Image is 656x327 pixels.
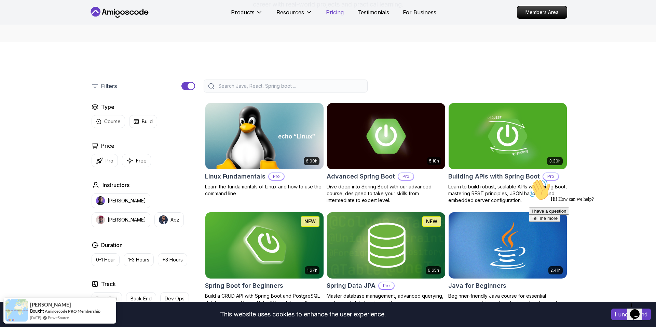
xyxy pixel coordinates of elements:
h2: Price [101,142,114,150]
p: Members Area [517,6,567,18]
img: Advanced Spring Boot card [327,103,445,169]
h2: Linux Fundamentals [205,172,265,181]
p: NEW [304,218,316,225]
p: Dev Ops [165,295,184,302]
p: Course [104,118,121,125]
p: Pro [269,173,284,180]
a: ProveSource [48,315,69,321]
h2: Java for Beginners [448,281,506,290]
a: Advanced Spring Boot card5.18hAdvanced Spring BootProDive deep into Spring Boot with our advanced... [327,103,446,204]
iframe: chat widget [627,300,649,320]
p: 1-3 Hours [128,256,149,263]
button: instructor img[PERSON_NAME] [92,212,150,227]
p: Learn the fundamentals of Linux and how to use the command line [205,183,324,197]
button: Pro [92,154,118,167]
p: Resources [276,8,304,16]
h2: Duration [101,241,123,249]
button: 1-3 Hours [124,253,154,266]
a: Spring Boot for Beginners card1.67hNEWSpring Boot for BeginnersBuild a CRUD API with Spring Boot ... [205,212,324,306]
p: 6.00h [306,158,317,164]
p: Front End [96,295,118,302]
a: Spring Data JPA card6.65hNEWSpring Data JPAProMaster database management, advanced querying, and ... [327,212,446,306]
img: instructor img [159,215,168,224]
p: Pro [379,282,394,289]
p: Back End [131,295,152,302]
p: 5.18h [429,158,439,164]
button: instructor img[PERSON_NAME] [92,193,150,208]
img: Java for Beginners card [449,212,567,279]
h2: Advanced Spring Boot [327,172,395,181]
p: +3 Hours [162,256,183,263]
p: [PERSON_NAME] [108,216,146,223]
a: Pricing [326,8,344,16]
button: Free [122,154,151,167]
p: Dive deep into Spring Boot with our advanced course, designed to take your skills from intermedia... [327,183,446,204]
a: Members Area [517,6,567,19]
p: 0-1 Hour [96,256,115,263]
p: Learn to build robust, scalable APIs with Spring Boot, mastering REST principles, JSON handling, ... [448,183,567,204]
span: [PERSON_NAME] [30,302,71,308]
div: This website uses cookies to enhance the user experience. [5,307,601,322]
button: Resources [276,8,312,22]
a: Testimonials [357,8,389,16]
h2: Spring Data JPA [327,281,375,290]
p: 1.67h [307,268,317,273]
p: Pro [106,157,113,164]
a: Amigoscode PRO Membership [45,309,100,314]
a: Java for Beginners card2.41hJava for BeginnersBeginner-friendly Java course for essential program... [448,212,567,306]
img: Spring Boot for Beginners card [205,212,324,279]
h2: Track [101,280,116,288]
button: Tell me more [3,39,34,46]
h2: Instructors [102,181,129,189]
h2: Spring Boot for Beginners [205,281,283,290]
img: Spring Data JPA card [327,212,445,279]
p: Products [231,8,255,16]
div: 👋Hi! How can we help?I have a questionTell me more [3,3,126,46]
p: [PERSON_NAME] [108,197,146,204]
img: Building APIs with Spring Boot card [449,103,567,169]
img: provesource social proof notification image [5,299,28,322]
p: Build a CRUD API with Spring Boot and PostgreSQL database using Spring Data JPA and Spring AI [205,293,324,306]
button: Accept cookies [611,309,651,320]
button: 0-1 Hour [92,253,120,266]
h2: Building APIs with Spring Boot [448,172,540,181]
p: NEW [426,218,437,225]
button: I have a question [3,31,43,39]
button: Front End [92,292,122,305]
button: Course [92,115,125,128]
p: Pro [543,173,558,180]
p: Free [136,157,147,164]
p: 3.30h [549,158,561,164]
iframe: chat widget [526,176,649,296]
p: Filters [101,82,117,90]
button: Back End [126,292,156,305]
span: Bought [30,308,44,314]
img: instructor img [96,196,105,205]
button: Dev Ops [160,292,189,305]
p: Build [142,118,153,125]
p: 6.65h [428,268,439,273]
span: Hi! How can we help? [3,20,68,26]
span: [DATE] [30,315,41,321]
input: Search Java, React, Spring boot ... [217,83,363,89]
a: Building APIs with Spring Boot card3.30hBuilding APIs with Spring BootProLearn to build robust, s... [448,103,567,204]
a: Linux Fundamentals card6.00hLinux FundamentalsProLearn the fundamentals of Linux and how to use t... [205,103,324,197]
h2: Type [101,103,114,111]
button: +3 Hours [158,253,187,266]
img: Linux Fundamentals card [205,103,324,169]
p: Abz [170,216,179,223]
button: Build [129,115,157,128]
p: Pro [398,173,413,180]
img: :wave: [3,3,25,25]
button: instructor imgAbz [154,212,184,227]
button: Products [231,8,263,22]
a: For Business [403,8,436,16]
p: Beginner-friendly Java course for essential programming skills and application development [448,293,567,306]
img: instructor img [96,215,105,224]
p: Master database management, advanced querying, and expert data handling with ease [327,293,446,306]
